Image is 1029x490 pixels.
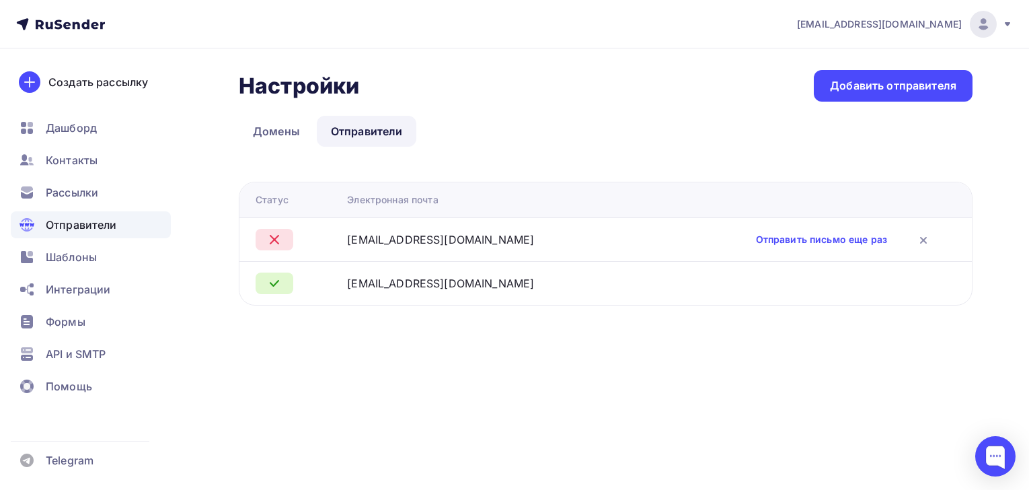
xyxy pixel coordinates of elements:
[239,73,359,100] h2: Настройки
[347,232,534,248] div: [EMAIL_ADDRESS][DOMAIN_NAME]
[797,11,1013,38] a: [EMAIL_ADDRESS][DOMAIN_NAME]
[46,184,98,201] span: Рассылки
[46,346,106,362] span: API и SMTP
[239,116,314,147] a: Домены
[11,211,171,238] a: Отправители
[46,281,110,297] span: Интеграции
[256,193,289,207] div: Статус
[46,314,85,330] span: Формы
[46,378,92,394] span: Помощь
[347,275,534,291] div: [EMAIL_ADDRESS][DOMAIN_NAME]
[46,452,93,468] span: Telegram
[48,74,148,90] div: Создать рассылку
[11,244,171,271] a: Шаблоны
[11,179,171,206] a: Рассылки
[46,217,117,233] span: Отправители
[46,152,98,168] span: Контакты
[11,147,171,174] a: Контакты
[317,116,417,147] a: Отправители
[830,78,956,94] div: Добавить отправителя
[756,233,887,246] a: Отправить письмо еще раз
[347,193,438,207] div: Электронная почта
[11,114,171,141] a: Дашборд
[46,249,97,265] span: Шаблоны
[11,308,171,335] a: Формы
[46,120,97,136] span: Дашборд
[797,17,962,31] span: [EMAIL_ADDRESS][DOMAIN_NAME]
